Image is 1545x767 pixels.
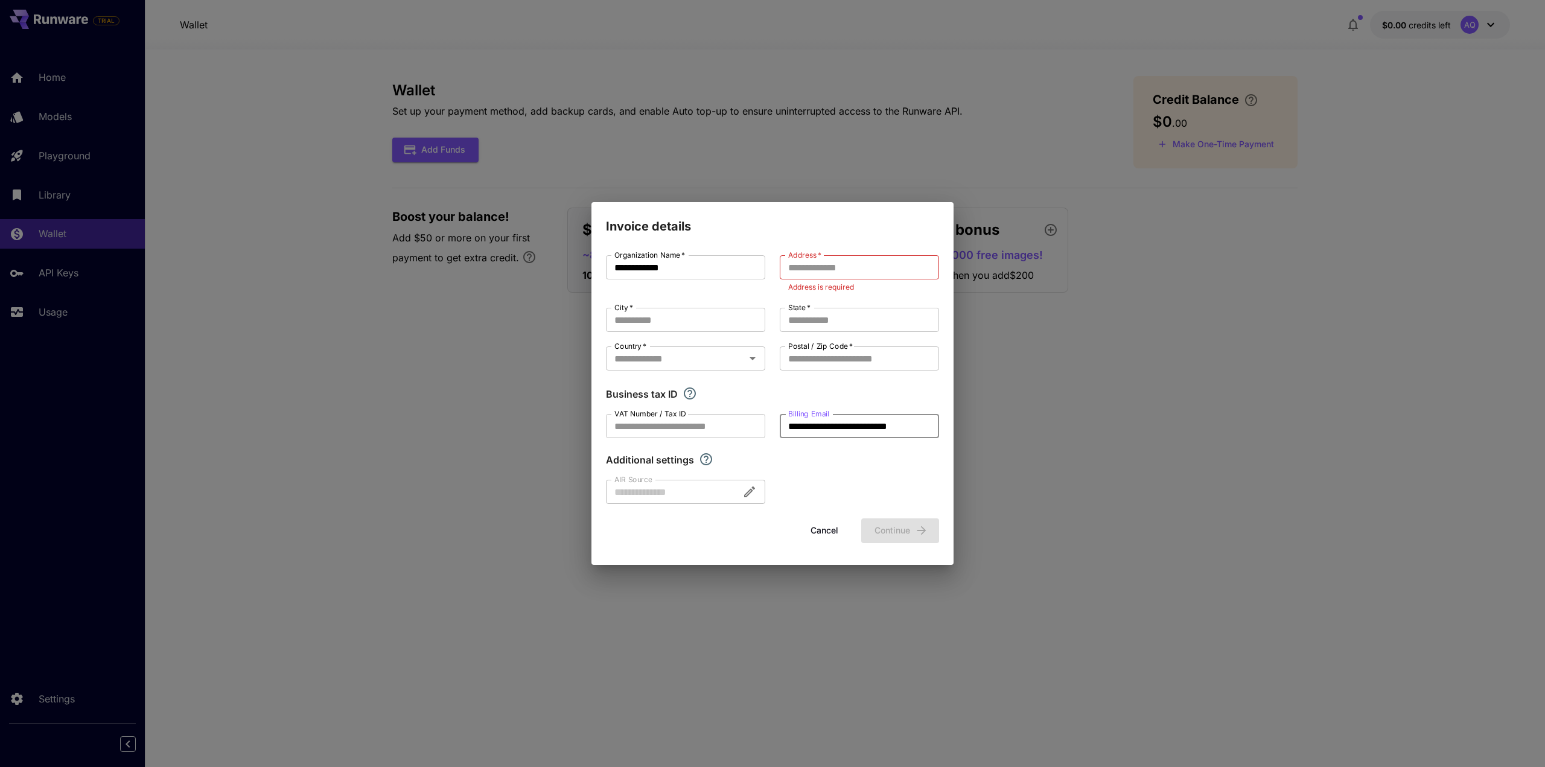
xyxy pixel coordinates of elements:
[788,302,811,313] label: State
[614,250,685,260] label: Organization Name
[614,302,633,313] label: City
[788,250,821,260] label: Address
[788,409,829,419] label: Billing Email
[699,452,713,466] svg: Explore additional customization settings
[744,350,761,367] button: Open
[606,387,678,401] p: Business tax ID
[606,453,694,467] p: Additional settings
[797,518,852,543] button: Cancel
[683,386,697,401] svg: If you are a business tax registrant, please enter your business tax ID here.
[614,474,652,485] label: AIR Source
[788,281,931,293] p: Address is required
[614,341,646,351] label: Country
[591,202,954,236] h2: Invoice details
[788,341,853,351] label: Postal / Zip Code
[614,409,686,419] label: VAT Number / Tax ID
